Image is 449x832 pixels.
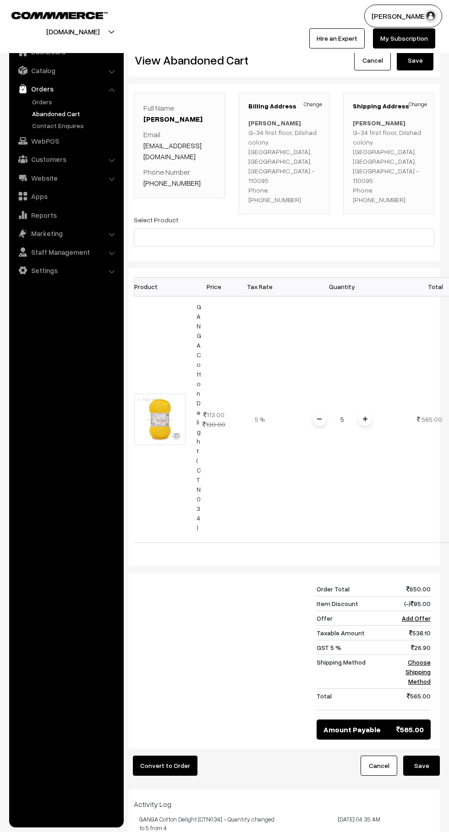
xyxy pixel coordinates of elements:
a: Catalog [11,62,120,79]
span: 565.00 [422,415,442,423]
a: Choose Shipping Method [405,658,431,685]
span: 565.00 [396,724,424,735]
button: [PERSON_NAME]… [364,5,442,27]
img: COMMMERCE [11,12,108,19]
a: Abandoned Cart [30,109,120,118]
td: Item Discount [317,596,394,611]
a: Cancel [361,756,397,776]
td: GST 5 % [317,640,394,655]
a: Orders [11,81,120,97]
img: user [424,9,438,23]
td: 26.90 [394,640,431,655]
th: Product [134,277,191,296]
a: Reports [11,207,120,223]
a: Marketing [11,225,120,242]
a: Orders [30,97,120,107]
img: minus [317,417,322,421]
a: [PHONE_NUMBER] [143,178,201,188]
button: Save [397,50,433,70]
th: Tax Rate [237,277,283,296]
td: Order Total [317,582,394,596]
b: [PERSON_NAME] [248,119,301,127]
a: Cancel [354,50,391,70]
a: Settings [11,262,120,279]
a: Add Offer [402,614,431,622]
a: WebPOS [11,133,120,149]
td: 650.00 [394,582,431,596]
p: G-34 first floor, Dilshad colony [GEOGRAPHIC_DATA], [GEOGRAPHIC_DATA], [GEOGRAPHIC_DATA] - 110095... [353,118,425,204]
button: [DOMAIN_NAME] [14,20,131,43]
a: [EMAIL_ADDRESS][DOMAIN_NAME] [143,141,202,161]
p: Email [143,129,215,162]
h2: View Abandoned Cart [135,53,277,67]
b: [PERSON_NAME] [353,119,405,127]
button: Save [403,756,440,776]
a: GANGA Cotton Delight (CTN034) [197,303,201,531]
td: Taxable Amount [317,625,394,640]
td: 565.00 [394,688,431,710]
span: Amount Payable [323,724,381,735]
a: COMMMERCE [11,9,92,20]
img: plusI [363,417,367,421]
button: Convert to Order [133,756,197,776]
td: Shipping Method [317,655,394,688]
a: [PERSON_NAME] [143,114,203,123]
strike: 130.00 [203,420,225,428]
a: Hire an Expert [309,28,365,48]
td: 113.00 [191,296,237,542]
th: Quantity [283,277,402,296]
a: Website [11,170,120,186]
td: (-) 85.00 [394,596,431,611]
p: G-34 first floor, Dilshad colony [GEOGRAPHIC_DATA], [GEOGRAPHIC_DATA], [GEOGRAPHIC_DATA] - 110095... [248,118,320,204]
h3: Billing Address [248,102,320,110]
label: Select Product [134,215,178,225]
img: 34.jpg [134,394,186,445]
h3: Shipping Address [353,102,425,110]
a: Customers [11,151,120,167]
th: Total [402,277,448,296]
a: Apps [11,188,120,204]
a: Staff Management [11,244,120,260]
div: Activity Log [134,799,434,810]
td: Total [317,688,394,710]
td: 538.10 [394,625,431,640]
td: Offer [317,611,394,625]
p: Full Name [143,102,215,124]
a: Contact Enquires [30,121,120,130]
p: Phone Number [143,166,215,188]
a: My Subscription [373,28,435,48]
span: 5 % [255,415,265,423]
a: Change [304,100,322,108]
a: Change [409,100,427,108]
th: Price [191,277,237,296]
